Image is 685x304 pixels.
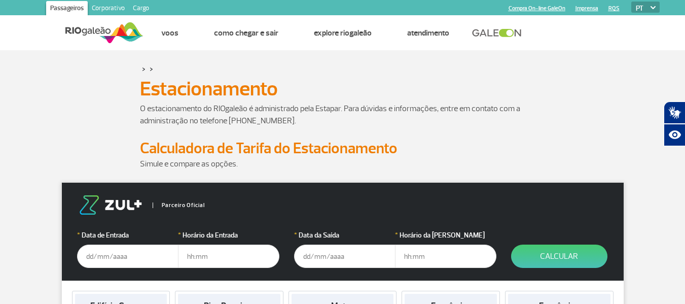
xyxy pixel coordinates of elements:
[77,195,144,215] img: logo-zul.png
[46,1,88,17] a: Passageiros
[294,245,395,268] input: dd/mm/aaaa
[509,5,565,12] a: Compra On-line GaleOn
[608,5,620,12] a: RQS
[664,124,685,146] button: Abrir recursos assistivos.
[395,230,496,241] label: Horário da [PERSON_NAME]
[140,139,546,158] h2: Calculadora de Tarifa do Estacionamento
[140,103,546,127] p: O estacionamento do RIOgaleão é administrado pela Estapar. Para dúvidas e informações, entre em c...
[77,245,178,268] input: dd/mm/aaaa
[395,245,496,268] input: hh:mm
[407,28,449,38] a: Atendimento
[140,80,546,97] h1: Estacionamento
[314,28,372,38] a: Explore RIOgaleão
[88,1,129,17] a: Corporativo
[142,63,146,75] a: >
[664,102,685,124] button: Abrir tradutor de língua de sinais.
[153,202,205,208] span: Parceiro Oficial
[129,1,153,17] a: Cargo
[77,230,178,241] label: Data de Entrada
[294,230,395,241] label: Data da Saída
[178,245,279,268] input: hh:mm
[511,245,607,268] button: Calcular
[575,5,598,12] a: Imprensa
[214,28,278,38] a: Como chegar e sair
[178,230,279,241] label: Horário da Entrada
[150,63,153,75] a: >
[664,102,685,146] div: Plugin de acessibilidade da Hand Talk.
[161,28,178,38] a: Voos
[140,158,546,170] p: Simule e compare as opções.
